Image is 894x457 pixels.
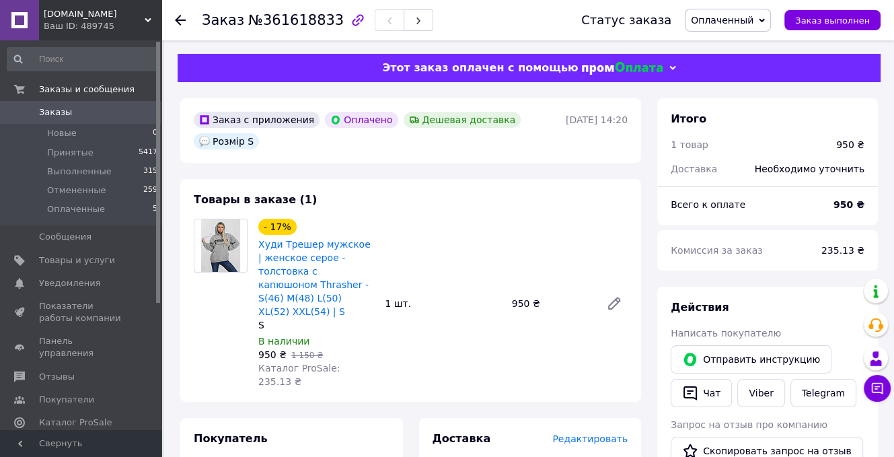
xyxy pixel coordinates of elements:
[39,300,124,324] span: Показатели работы компании
[581,13,671,27] div: Статус заказа
[291,351,323,360] span: 1 150 ₴
[671,139,708,150] span: 1 товар
[202,12,244,28] span: Заказ
[566,114,628,125] time: [DATE] 14:20
[199,136,210,147] img: :speech_balloon:
[671,419,827,430] span: Запрос на отзыв про компанию
[39,106,72,118] span: Заказы
[258,318,374,332] div: S
[795,15,870,26] span: Заказ выполнен
[47,166,112,178] span: Выполненные
[671,379,732,407] button: Чат
[258,239,371,317] a: Худи Трешер мужское | женское серое - толстовка с капюшоном Thrasher - S(46) M(48) L(50) XL(52) X...
[671,112,706,125] span: Итого
[153,203,157,215] span: 5
[47,203,105,215] span: Оплаченные
[39,335,124,359] span: Панель управления
[258,219,297,235] div: - 17%
[601,290,628,317] a: Редактировать
[39,254,115,267] span: Товары и услуги
[325,112,398,128] div: Оплачено
[379,294,506,313] div: 1 шт.
[258,336,309,347] span: В наличии
[143,166,157,178] span: 315
[691,15,753,26] span: Оплаченный
[7,47,159,71] input: Поиск
[790,379,856,407] a: Telegram
[833,199,864,210] b: 950 ₴
[153,127,157,139] span: 0
[821,245,864,256] span: 235.13 ₴
[175,13,186,27] div: Вернуться назад
[143,184,157,197] span: 259
[47,184,106,197] span: Отмененные
[194,432,267,445] span: Покупатель
[44,8,145,20] span: TEENS.UA
[39,417,112,429] span: Каталог ProSale
[194,133,259,149] div: Розмір S
[201,219,241,272] img: Худи Трешер мужское | женское серое - толстовка с капюшоном Thrasher - S(46) M(48) L(50) XL(52) X...
[671,301,729,314] span: Действия
[258,363,340,387] span: Каталог ProSale: 235.13 ₴
[39,277,100,289] span: Уведомления
[671,164,717,174] span: Доставка
[671,328,781,339] span: Написать покупателю
[194,193,317,206] span: Товары в заказе (1)
[737,379,784,407] a: Viber
[433,432,491,445] span: Доставка
[39,83,135,96] span: Заказы и сообщения
[248,12,344,28] span: №361618833
[47,147,94,159] span: Принятые
[44,20,161,32] div: Ваш ID: 489745
[836,138,864,151] div: 950 ₴
[39,371,75,383] span: Отзывы
[552,433,628,444] span: Редактировать
[47,127,77,139] span: Новые
[864,375,891,402] button: Чат с покупателем
[139,147,157,159] span: 5417
[507,294,595,313] div: 950 ₴
[671,345,831,374] button: Отправить инструкцию
[39,231,91,243] span: Сообщения
[404,112,521,128] div: Дешевая доставка
[747,154,872,184] div: Необходимо уточнить
[784,10,881,30] button: Заказ выполнен
[671,199,745,210] span: Всего к оплате
[39,394,94,406] span: Покупатели
[382,61,578,74] span: Этот заказ оплачен с помощью
[194,112,320,128] div: Заказ с приложения
[671,245,763,256] span: Комиссия за заказ
[582,62,663,75] img: evopay logo
[258,349,287,360] span: 950 ₴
